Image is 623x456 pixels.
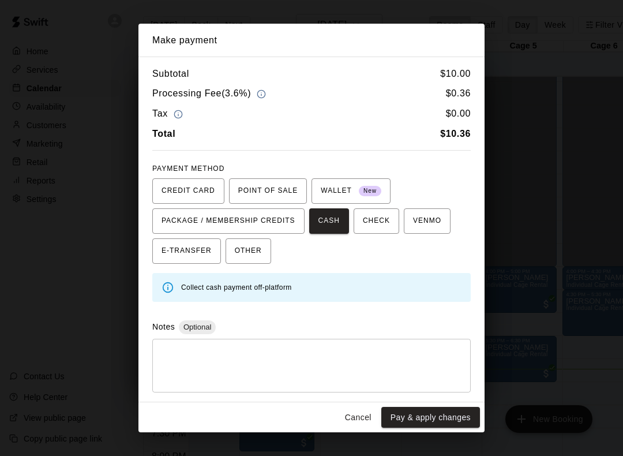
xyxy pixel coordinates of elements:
[440,66,471,81] h6: $ 10.00
[152,86,269,102] h6: Processing Fee ( 3.6% )
[226,238,271,264] button: OTHER
[404,208,451,234] button: VENMO
[354,208,399,234] button: CHECK
[152,129,175,139] b: Total
[440,129,471,139] b: $ 10.36
[152,178,224,204] button: CREDIT CARD
[152,106,186,122] h6: Tax
[162,182,215,200] span: CREDIT CARD
[381,407,480,428] button: Pay & apply changes
[446,86,471,102] h6: $ 0.36
[181,283,292,291] span: Collect cash payment off-platform
[152,66,189,81] h6: Subtotal
[446,106,471,122] h6: $ 0.00
[340,407,377,428] button: Cancel
[162,212,295,230] span: PACKAGE / MEMBERSHIP CREDITS
[318,212,340,230] span: CASH
[152,322,175,331] label: Notes
[229,178,307,204] button: POINT OF SALE
[152,238,221,264] button: E-TRANSFER
[152,165,224,173] span: PAYMENT METHOD
[359,184,381,199] span: New
[321,182,381,200] span: WALLET
[309,208,349,234] button: CASH
[238,182,298,200] span: POINT OF SALE
[311,178,391,204] button: WALLET New
[235,242,262,260] span: OTHER
[152,208,305,234] button: PACKAGE / MEMBERSHIP CREDITS
[138,24,485,57] h2: Make payment
[413,212,441,230] span: VENMO
[162,242,212,260] span: E-TRANSFER
[179,323,216,331] span: Optional
[363,212,390,230] span: CHECK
